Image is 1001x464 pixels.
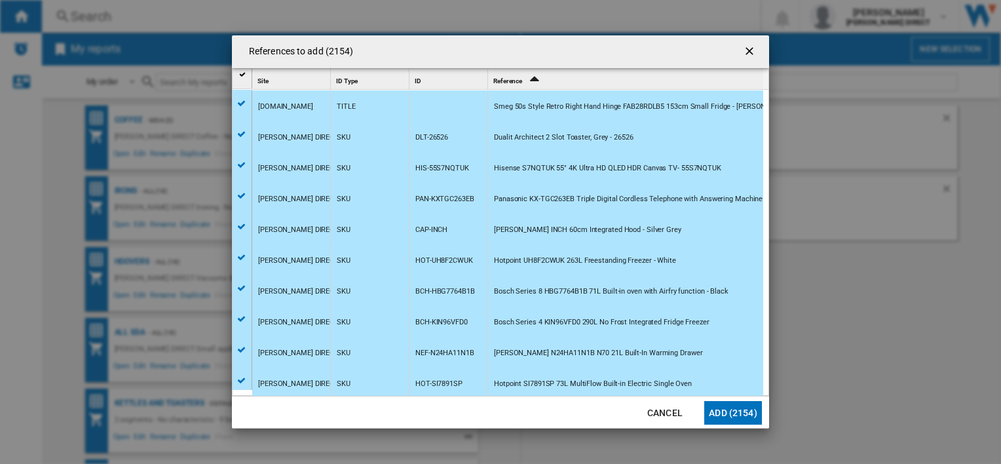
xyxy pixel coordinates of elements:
div: [PERSON_NAME] DIRECT [258,277,339,307]
div: [PERSON_NAME] DIRECT [258,215,339,245]
div: BCH-HBG7764B1B [415,277,475,307]
div: Sort None [255,69,330,89]
div: Sort Ascending [491,69,763,89]
div: [PERSON_NAME] DIRECT [258,246,339,276]
div: [PERSON_NAME] N24HA11N1B N70 21L Built-In Warming Drawer [494,338,702,368]
span: ID Type [336,77,358,85]
div: [PERSON_NAME] DIRECT [258,307,339,338]
span: ID [415,77,421,85]
div: SKU [337,369,350,399]
div: SKU [337,246,350,276]
div: Hisense S7NQTUK 55" 4K Ultra HD QLED HDR Canvas TV- 55S7NQTUK [494,153,721,184]
div: [PERSON_NAME] INCH 60cm Integrated Hood - Silver Grey [494,215,681,245]
div: [DOMAIN_NAME] [258,92,313,122]
div: BCH-KIN96VFD0 [415,307,468,338]
div: Sort None [412,69,487,89]
span: Site [257,77,269,85]
div: Panasonic KX-TGC263EB Triple Digital Cordless Telephone with Answering Machine [494,184,763,214]
div: [PERSON_NAME] DIRECT [258,184,339,214]
div: HIS-55S7NQTUK [415,153,469,184]
span: Sort Ascending [523,77,544,85]
div: [PERSON_NAME] DIRECT [258,369,339,399]
div: HOT-UH8F2CWUK [415,246,473,276]
span: Reference [493,77,522,85]
div: DLT-26526 [415,123,448,153]
div: Dualit Architect 2 Slot Toaster, Grey - 26526 [494,123,633,153]
h4: References to add (2154) [242,45,353,58]
div: Hotpoint SI7891SP 73L MultiFlow Built-in Electric Single Oven [494,369,692,399]
div: Hotpoint UH8F2CWUK 263L Freestanding Freezer - White [494,246,676,276]
div: TITLE [337,92,356,122]
div: SKU [337,215,350,245]
button: getI18NText('BUTTONS.CLOSE_DIALOG') [738,39,764,65]
button: Cancel [636,401,694,425]
div: PAN-KXTGC263EB [415,184,474,214]
div: CAP-INCH [415,215,447,245]
div: SKU [337,338,350,368]
div: SKU [337,184,350,214]
div: Sort None [333,69,409,89]
div: Smeg 50s Style Retro Right Hand Hinge FAB28RDLB5 153cm Small Fridge - [PERSON_NAME] - D Rated [494,92,822,122]
button: Add (2154) [704,401,762,425]
div: SKU [337,277,350,307]
div: NEF-N24HA11N1B [415,338,474,368]
div: Site Sort None [255,69,330,89]
div: [PERSON_NAME] DIRECT [258,153,339,184]
div: Reference Sort Ascending [491,69,763,89]
div: SKU [337,307,350,338]
div: [PERSON_NAME] DIRECT [258,338,339,368]
div: SKU [337,123,350,153]
div: [PERSON_NAME] DIRECT [258,123,339,153]
ng-md-icon: getI18NText('BUTTONS.CLOSE_DIALOG') [743,45,759,60]
div: Bosch Series 4 KIN96VFD0 290L No Frost Integrated Fridge Freezer [494,307,709,338]
div: ID Sort None [412,69,487,89]
div: ID Type Sort None [333,69,409,89]
div: Bosch Series 8 HBG7764B1B 71L Built-in oven with Airfry function - Black [494,277,728,307]
div: HOT-SI7891SP [415,369,463,399]
div: SKU [337,153,350,184]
